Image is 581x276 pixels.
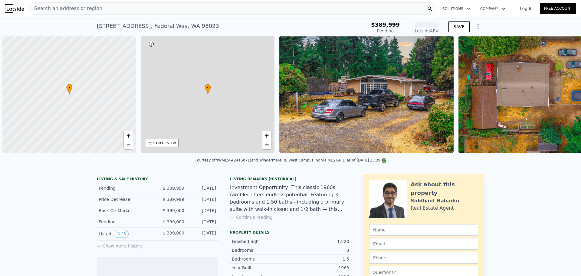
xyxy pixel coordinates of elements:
[99,185,153,191] div: Pending
[189,219,216,225] div: [DATE]
[415,28,439,34] div: Lotside ARV
[163,186,184,191] span: $ 389,999
[369,224,478,236] input: Name
[66,85,72,90] span: •
[232,265,290,271] div: Year Built
[97,22,219,30] div: [STREET_ADDRESS] , Federal Way , WA 98023
[262,140,271,149] a: Zoom out
[205,84,211,95] div: •
[513,5,540,12] a: Log In
[411,180,478,197] div: Ask about this property
[189,196,216,202] div: [DATE]
[66,84,72,95] div: •
[290,256,349,262] div: 1.5
[472,21,484,33] button: Show Options
[163,231,184,235] span: $ 399,000
[29,5,102,12] span: Search an address or region
[411,197,460,205] div: Siddhant Bahadur
[475,3,510,14] button: Company
[153,141,176,145] div: STREET VIEW
[189,230,216,238] div: [DATE]
[163,208,184,213] span: $ 399,000
[189,185,216,191] div: [DATE]
[232,247,290,253] div: Bedrooms
[163,219,184,224] span: $ 399,000
[124,131,133,140] a: Zoom in
[126,132,130,139] span: +
[232,238,290,244] div: Finished Sqft
[230,214,273,220] button: Continue reading
[230,184,351,213] div: Investment Opportunity! This classic 1960s rambler offers endless potential. Featuring 3 bedrooms...
[114,230,129,238] button: View historical data
[163,197,184,202] span: $ 389,999
[369,252,478,264] input: Phone
[369,238,478,250] input: Email
[205,85,211,90] span: •
[290,265,349,271] div: 1963
[230,177,351,181] div: Listing Remarks (Historical)
[97,241,143,249] button: Show more history
[99,196,153,202] div: Price Decrease
[230,230,351,235] div: Property details
[232,256,290,262] div: Bathrooms
[262,131,271,140] a: Zoom in
[540,3,576,14] a: Free Account
[99,230,153,238] div: Listed
[290,247,349,253] div: 3
[382,158,386,163] img: NWMLS Logo
[279,36,454,153] img: Sale: 167404548 Parcel: 97725666
[126,141,130,148] span: −
[448,21,470,32] button: SAVE
[371,28,400,34] div: Pending
[124,140,133,149] a: Zoom out
[99,208,153,214] div: Back On Market
[189,208,216,214] div: [DATE]
[97,177,218,183] div: LISTING & SALE HISTORY
[5,4,24,13] img: Lotside
[290,238,349,244] div: 1,220
[371,22,400,28] span: $389,999
[195,158,386,162] div: Courtesy of NWMLS (#2416071) and Windermere RE West Campus Inc via MLS GRID as of [DATE] 23:39
[411,205,454,212] div: Real Estate Agent
[265,132,269,139] span: +
[438,3,475,14] button: Solutions
[99,219,153,225] div: Pending
[265,141,269,148] span: −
